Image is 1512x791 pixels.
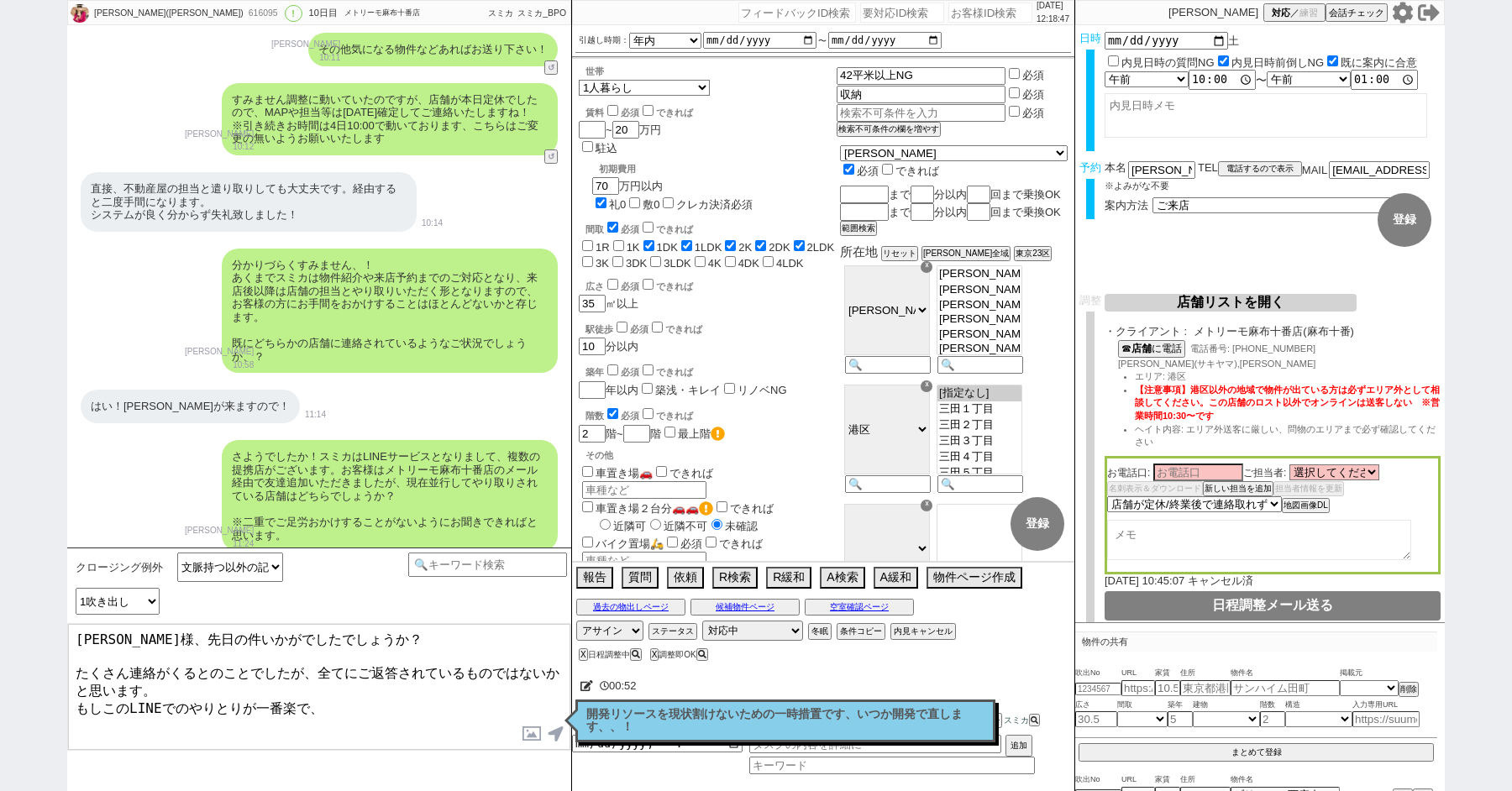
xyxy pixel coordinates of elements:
input: 車置き場２台分🚗🚗 [582,501,593,512]
button: 検索不可条件の欄を増やす [837,122,941,137]
span: 建物 [1193,699,1260,712]
option: [PERSON_NAME][GEOGRAPHIC_DATA][PERSON_NAME] [937,298,1021,312]
span: MAIL [1302,164,1327,176]
input: バイク置場🛵 [582,537,593,547]
span: TEL [1198,161,1218,174]
label: リノベNG [738,384,787,396]
input: 検索不可条件を入力 [837,104,1005,122]
span: 必須 [621,367,639,377]
button: 会話チェック [1326,3,1388,22]
p: [PERSON_NAME] [1168,6,1258,19]
input: 未確認 [711,519,722,530]
div: 初期費用 [599,163,753,175]
label: 引越し時期： [579,34,629,47]
label: 2DK [769,241,790,254]
input: 車種など [582,552,706,569]
input: 要対応ID検索 [860,3,944,23]
button: 冬眠 [808,623,832,640]
span: URL [1121,773,1155,787]
span: 練習 [1299,7,1318,19]
button: 削除 [1399,682,1419,697]
label: できれば [702,537,763,550]
label: 2LDK [807,241,835,254]
p: 11:24 [185,537,254,551]
div: 間取 [585,219,837,236]
button: ↺ [544,60,558,75]
button: 追加 [1005,735,1032,757]
label: できれば [713,502,774,515]
button: 範囲検索 [840,221,877,236]
label: 1DK [657,241,678,254]
div: 広さ [585,276,837,293]
button: R検索 [712,567,758,589]
div: まで 分以内 [840,186,1068,203]
p: 10:12 [185,140,254,154]
img: 0h48Km20P0axdmFHlmE80VaBZEaH1FZTIFQ3d2eAZDPHdSIiRJS3YtIgBBMSUOIXkTGHUiIwBENSJqBxxxeEKXI2EkNSBfICp... [71,4,89,23]
button: 電話するので表示 [1218,161,1302,176]
span: スミカ [1002,715,1029,725]
button: 候補物件ページ [690,599,800,616]
label: 既に案内に合意 [1341,56,1417,69]
label: 4LDK [776,257,804,270]
label: 2K [738,241,752,254]
span: 住所 [1180,773,1231,787]
option: 三田５丁目 [937,465,1021,481]
span: 必須 [621,224,639,234]
span: ヘイト内容: エリア外送客に厳しい、問物のエリアまで必ず確認してください [1135,424,1436,448]
label: 1R [596,241,610,254]
span: 調整 [1079,294,1101,306]
option: [PERSON_NAME][GEOGRAPHIC_DATA][PERSON_NAME]２丁目 [937,341,1021,357]
span: 回まで乗換OK [990,188,1061,201]
label: 近隣可 [596,520,646,532]
input: https://suumo.jp/chintai/jnc_000022489271 [1121,680,1155,696]
div: 世帯 [585,65,837,78]
input: お電話口 [1153,464,1243,481]
span: 吹出No [1075,667,1121,680]
input: フィードバックID検索 [738,3,856,23]
span: お電話口: [1107,467,1150,479]
p: 11:14 [305,408,326,422]
div: 万円以内 [592,156,753,212]
p: [DATE] 10:45:07 キャンセル済 [1105,574,1441,588]
span: 所在地 [840,244,878,259]
label: 車置き場２台分🚗🚗 [579,502,713,515]
input: https://suumo.jp/chintai/jnc_000022489271 [1352,711,1420,727]
div: ☓ [921,500,932,511]
input: 検索不可条件を入力 [837,67,1005,85]
div: 階~ 階 [579,424,837,443]
div: 調整即OK [650,650,712,659]
button: X [650,648,659,661]
button: A緩和 [874,567,918,589]
div: ㎡以上 [579,276,837,312]
div: ! [285,5,302,22]
span: 住所 [1180,667,1231,680]
label: 敷0 [643,198,659,211]
button: 過去の物出しページ [576,599,685,616]
option: [PERSON_NAME][GEOGRAPHIC_DATA][PERSON_NAME] [937,327,1021,341]
div: メトリーモ麻布十番店 [344,7,420,20]
label: できれば [879,165,939,177]
span: 必須 [621,281,639,291]
input: できれば [656,466,667,477]
label: できれば [639,367,693,377]
button: 対応／練習 [1263,3,1326,22]
label: 駐込 [596,142,617,155]
label: 必須 [1022,88,1044,101]
label: 1LDK [695,241,722,254]
option: [指定なし] [937,385,1021,401]
button: 店舗リストを開く [1105,294,1357,312]
input: 🔍 [845,475,931,493]
button: リセット [881,246,918,261]
label: 車置き場🚗 [579,467,653,479]
input: できれば [652,322,663,333]
span: ご担当者: [1243,467,1286,479]
input: できれば [643,105,654,116]
div: [PERSON_NAME]([PERSON_NAME]) [92,7,244,20]
button: 登録 [1011,497,1064,551]
label: 3K [596,257,609,270]
div: まで 分以内 [840,203,1068,221]
input: できれば [643,408,654,419]
label: 築浅・キレイ [655,384,721,396]
div: ~ 万円 [579,96,693,156]
button: 名刺表示＆ダウンロード [1107,481,1203,496]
